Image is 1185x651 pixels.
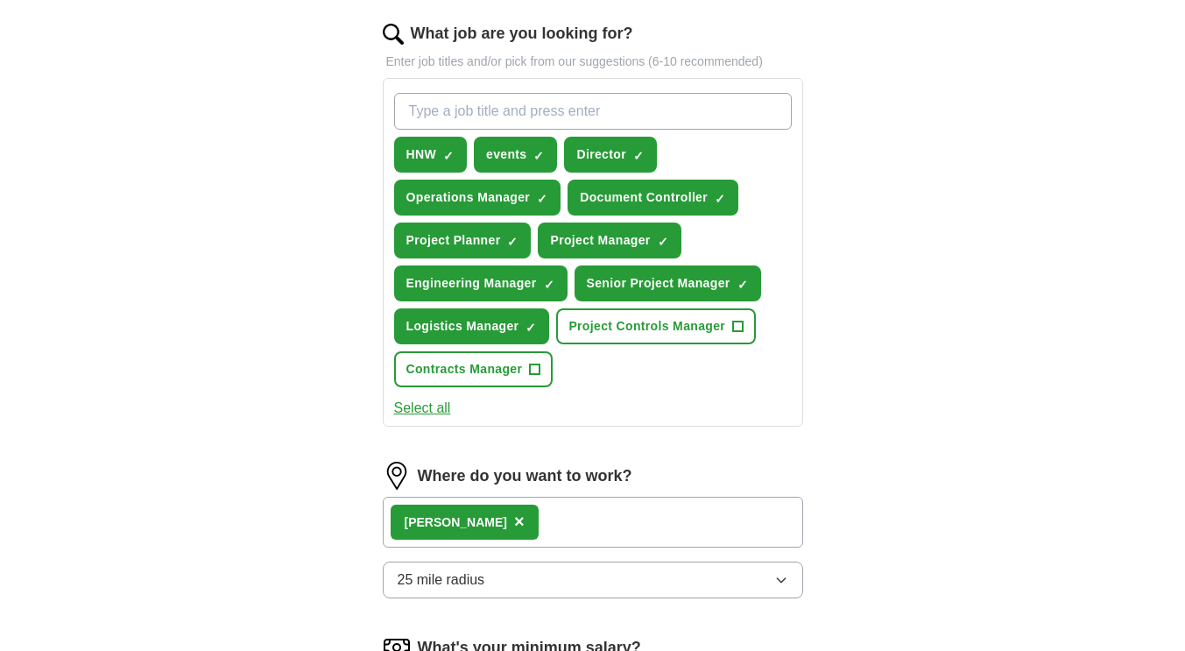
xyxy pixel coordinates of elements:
p: Enter job titles and/or pick from our suggestions (6-10 recommended) [383,53,803,71]
button: × [514,509,525,535]
span: × [514,512,525,531]
span: Document Controller [580,188,708,207]
span: ✓ [737,278,748,292]
span: Engineering Manager [406,274,537,293]
button: Project Manager✓ [538,223,681,258]
img: search.png [383,24,404,45]
button: Logistics Manager✓ [394,308,550,344]
span: Project Planner [406,231,501,250]
span: ✓ [507,235,518,249]
button: Project Controls Manager [556,308,756,344]
button: Senior Project Manager✓ [575,265,761,301]
button: Select all [394,398,451,419]
span: ✓ [533,149,544,163]
label: What job are you looking for? [411,22,633,46]
span: Director [576,145,625,164]
span: Operations Manager [406,188,531,207]
img: location.png [383,462,411,490]
button: Project Planner✓ [394,223,532,258]
span: ✓ [544,278,554,292]
button: Contracts Manager [394,351,554,387]
span: HNW [406,145,437,164]
button: Engineering Manager✓ [394,265,568,301]
button: 25 mile radius [383,562,803,598]
span: ✓ [715,192,725,206]
span: Project Manager [550,231,650,250]
button: Director✓ [564,137,656,173]
span: Project Controls Manager [568,317,725,336]
input: Type a job title and press enter [394,93,792,130]
span: ✓ [525,321,536,335]
button: Document Controller✓ [568,180,738,216]
div: [PERSON_NAME] [405,513,507,532]
button: events✓ [474,137,557,173]
span: ✓ [537,192,547,206]
button: Operations Manager✓ [394,180,561,216]
span: Contracts Manager [406,360,523,379]
button: HNW✓ [394,137,468,173]
span: ✓ [658,235,668,249]
span: ✓ [443,149,454,163]
span: Logistics Manager [406,317,519,336]
span: 25 mile radius [398,570,485,591]
label: Where do you want to work? [418,464,632,488]
span: ✓ [633,149,644,163]
span: Senior Project Manager [587,274,730,293]
span: events [486,145,526,164]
